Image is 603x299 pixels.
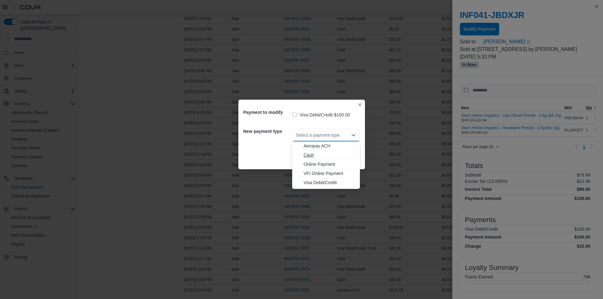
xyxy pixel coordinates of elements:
[296,131,297,139] input: Accessible screen reader label
[304,152,356,158] span: Cash
[304,170,356,177] span: VFI Online Payment
[243,106,291,119] h5: Payment to modify
[304,179,356,186] span: Visa Debit/Credit
[243,125,291,138] h5: New payment type
[292,151,360,160] button: Cash
[356,101,364,109] button: Closes this modal window
[292,111,350,119] label: Visa Debit/Credit $100.00
[292,178,360,187] button: Visa Debit/Credit
[292,160,360,169] button: Online Payment
[292,141,360,151] button: Aeropay ACH
[304,143,356,149] span: Aeropay ACH
[304,161,356,167] span: Online Payment
[351,133,356,138] button: Close list of options
[292,141,360,187] div: Choose from the following options
[292,169,360,178] button: VFI Online Payment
